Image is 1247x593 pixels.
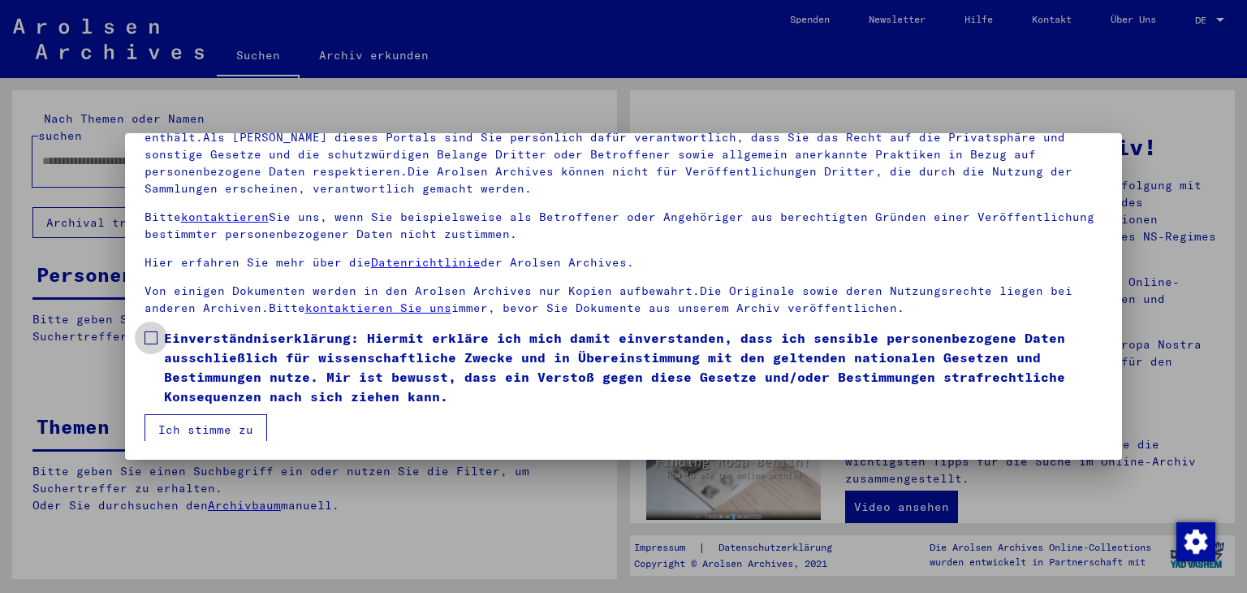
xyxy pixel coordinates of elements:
[145,209,1103,243] p: Bitte Sie uns, wenn Sie beispielsweise als Betroffener oder Angehöriger aus berechtigten Gründen ...
[145,414,267,445] button: Ich stimme zu
[145,112,1103,197] p: Bitte beachten Sie, dass dieses Portal über NS - Verfolgte sensible Daten zu identifizierten oder...
[371,255,481,270] a: Datenrichtlinie
[1176,522,1215,561] img: Zustimmung ändern
[181,210,269,224] a: kontaktieren
[305,301,451,315] a: kontaktieren Sie uns
[145,254,1103,271] p: Hier erfahren Sie mehr über die der Arolsen Archives.
[164,328,1103,406] span: Einverständniserklärung: Hiermit erkläre ich mich damit einverstanden, dass ich sensible personen...
[145,283,1103,317] p: Von einigen Dokumenten werden in den Arolsen Archives nur Kopien aufbewahrt.Die Originale sowie d...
